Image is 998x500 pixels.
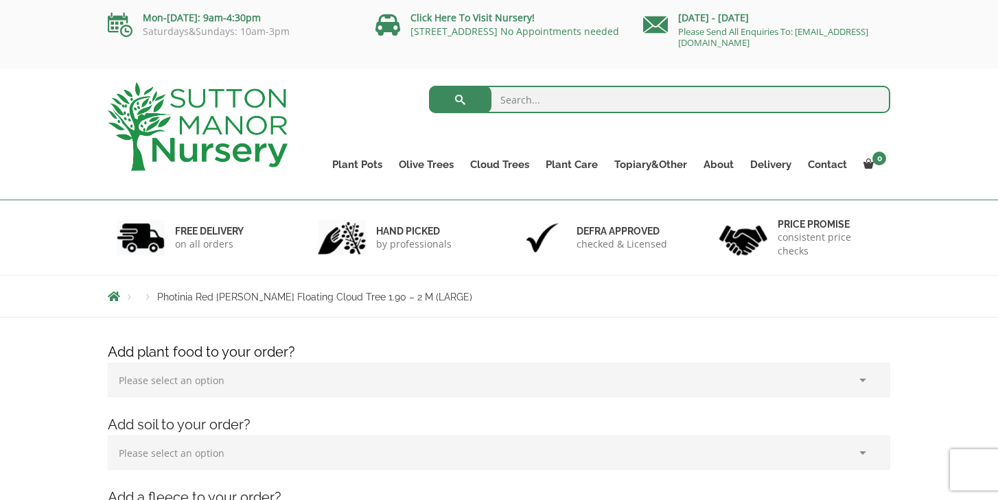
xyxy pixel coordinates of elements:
[318,220,366,255] img: 2.jpg
[577,237,667,251] p: checked & Licensed
[800,155,855,174] a: Contact
[97,414,901,436] h4: Add soil to your order?
[606,155,695,174] a: Topiary&Other
[108,26,355,37] p: Saturdays&Sundays: 10am-3pm
[855,155,890,174] a: 0
[108,291,890,302] nav: Breadcrumbs
[175,225,244,237] h6: FREE DELIVERY
[678,25,868,49] a: Please Send All Enquiries To: [EMAIL_ADDRESS][DOMAIN_NAME]
[376,237,452,251] p: by professionals
[157,291,472,302] span: Photinia Red [PERSON_NAME] Floating Cloud Tree 1.90 – 2 M (LARGE)
[462,155,537,174] a: Cloud Trees
[175,237,244,251] p: on all orders
[429,86,891,113] input: Search...
[719,217,767,259] img: 4.jpg
[108,10,355,26] p: Mon-[DATE]: 9am-4:30pm
[695,155,742,174] a: About
[643,10,890,26] p: [DATE] - [DATE]
[117,220,165,255] img: 1.jpg
[518,220,566,255] img: 3.jpg
[108,82,288,171] img: logo
[97,342,901,363] h4: Add plant food to your order?
[410,25,619,38] a: [STREET_ADDRESS] No Appointments needed
[872,152,886,165] span: 0
[324,155,391,174] a: Plant Pots
[742,155,800,174] a: Delivery
[391,155,462,174] a: Olive Trees
[778,218,882,230] h6: Price promise
[577,225,667,237] h6: Defra approved
[537,155,606,174] a: Plant Care
[778,230,882,258] p: consistent price checks
[376,225,452,237] h6: hand picked
[410,11,535,24] a: Click Here To Visit Nursery!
